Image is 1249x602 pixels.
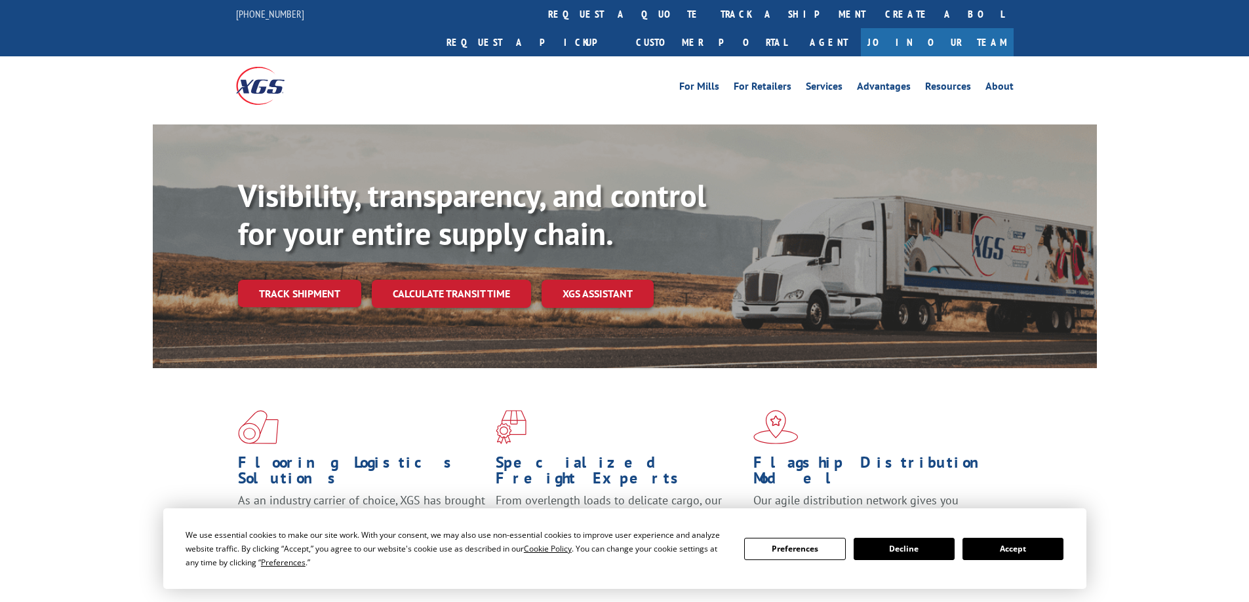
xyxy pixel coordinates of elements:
[186,528,728,569] div: We use essential cookies to make our site work. With your consent, we may also use non-essential ...
[372,280,531,308] a: Calculate transit time
[744,538,845,560] button: Preferences
[261,557,306,568] span: Preferences
[734,81,791,96] a: For Retailers
[854,538,955,560] button: Decline
[496,410,526,444] img: xgs-icon-focused-on-flooring-red
[753,493,995,523] span: Our agile distribution network gives you nationwide inventory management on demand.
[806,81,843,96] a: Services
[238,455,486,493] h1: Flooring Logistics Solutions
[496,455,743,493] h1: Specialized Freight Experts
[753,410,799,444] img: xgs-icon-flagship-distribution-model-red
[496,493,743,551] p: From overlength loads to delicate cargo, our experienced staff knows the best way to move your fr...
[238,175,706,254] b: Visibility, transparency, and control for your entire supply chain.
[753,455,1001,493] h1: Flagship Distribution Model
[524,543,572,554] span: Cookie Policy
[985,81,1014,96] a: About
[797,28,861,56] a: Agent
[238,493,485,539] span: As an industry carrier of choice, XGS has brought innovation and dedication to flooring logistics...
[861,28,1014,56] a: Join Our Team
[238,410,279,444] img: xgs-icon-total-supply-chain-intelligence-red
[236,7,304,20] a: [PHONE_NUMBER]
[163,508,1086,589] div: Cookie Consent Prompt
[962,538,1063,560] button: Accept
[238,280,361,307] a: Track shipment
[857,81,911,96] a: Advantages
[626,28,797,56] a: Customer Portal
[437,28,626,56] a: Request a pickup
[925,81,971,96] a: Resources
[679,81,719,96] a: For Mills
[542,280,654,308] a: XGS ASSISTANT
